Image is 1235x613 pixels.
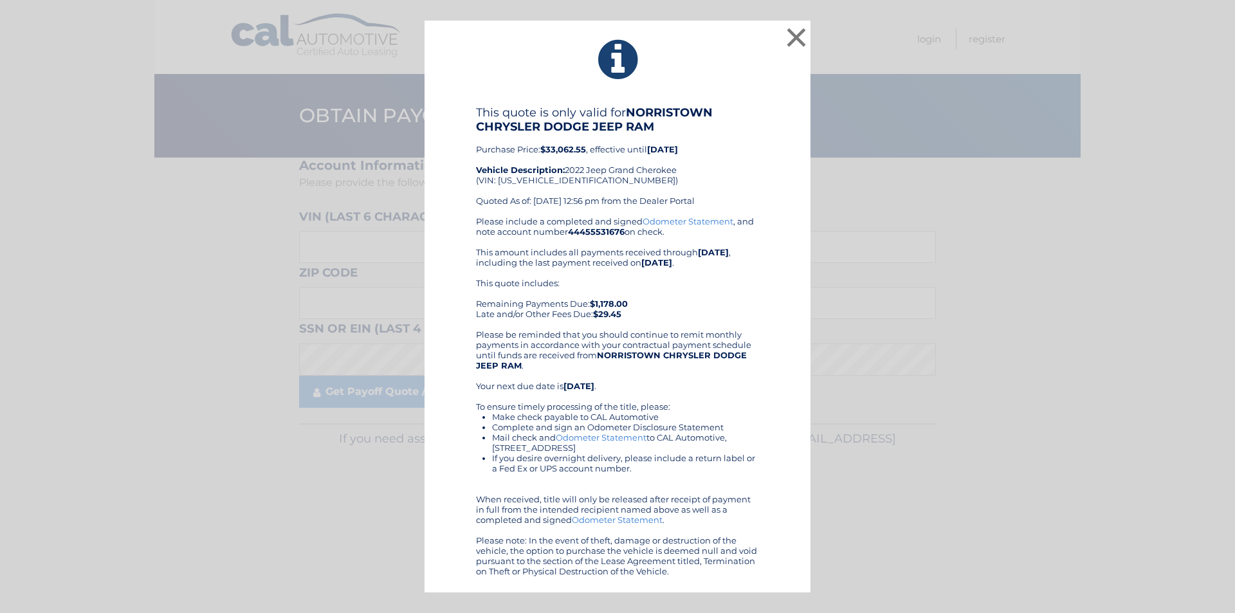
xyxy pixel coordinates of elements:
h4: This quote is only valid for [476,105,759,134]
b: [DATE] [647,144,678,154]
b: $29.45 [593,309,621,319]
li: If you desire overnight delivery, please include a return label or a Fed Ex or UPS account number. [492,453,759,473]
a: Odometer Statement [556,432,646,443]
b: [DATE] [641,257,672,268]
strong: Vehicle Description: [476,165,565,175]
b: 44455531676 [568,226,625,237]
b: [DATE] [563,381,594,391]
b: [DATE] [698,247,729,257]
li: Mail check and to CAL Automotive, [STREET_ADDRESS] [492,432,759,453]
button: × [783,24,809,50]
b: $1,178.00 [590,298,628,309]
a: Odometer Statement [643,216,733,226]
div: This quote includes: Remaining Payments Due: Late and/or Other Fees Due: [476,278,759,319]
div: Purchase Price: , effective until 2022 Jeep Grand Cherokee (VIN: [US_VEHICLE_IDENTIFICATION_NUMBE... [476,105,759,216]
a: Odometer Statement [572,515,663,525]
b: $33,062.55 [540,144,586,154]
li: Complete and sign an Odometer Disclosure Statement [492,422,759,432]
div: Please include a completed and signed , and note account number on check. This amount includes al... [476,216,759,576]
b: NORRISTOWN CHRYSLER DODGE JEEP RAM [476,105,713,134]
b: NORRISTOWN CHRYSLER DODGE JEEP RAM [476,350,747,371]
li: Make check payable to CAL Automotive [492,412,759,422]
